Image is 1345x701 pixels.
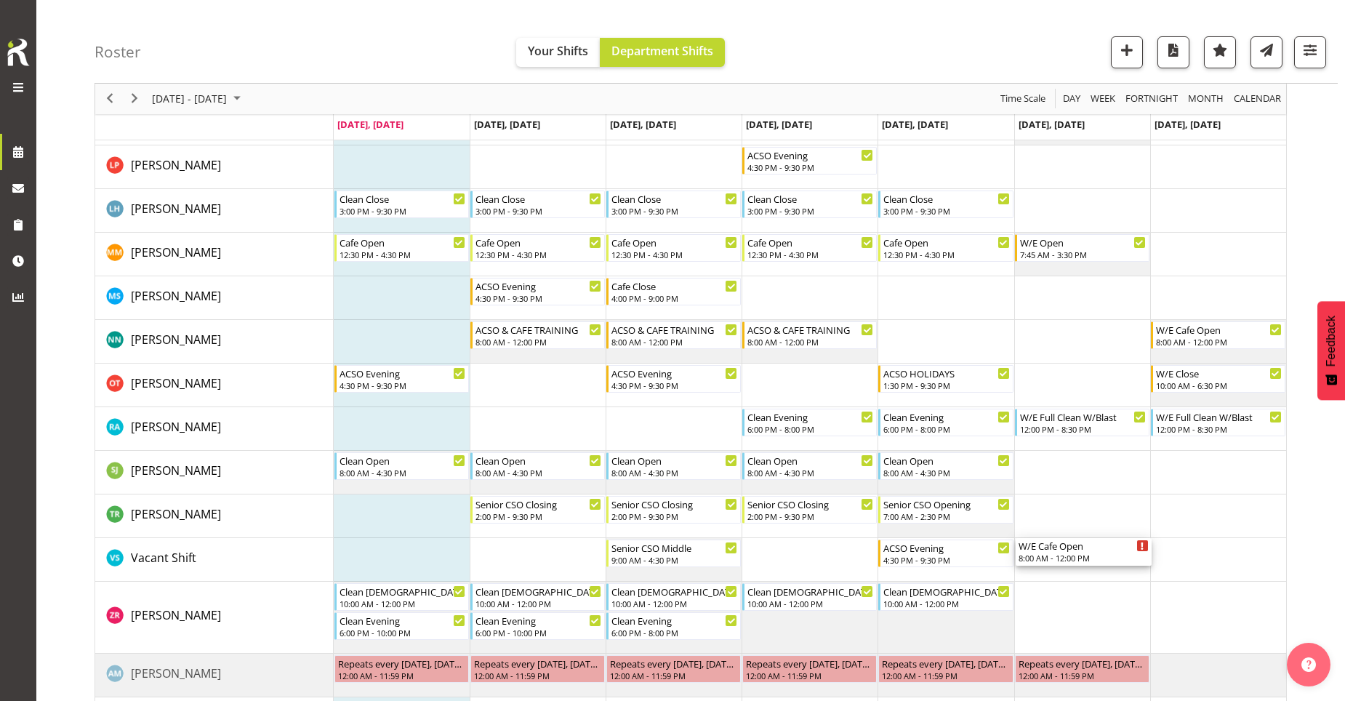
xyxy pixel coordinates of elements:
button: Previous [100,90,120,108]
span: [DATE], [DATE] [882,118,948,131]
span: [DATE], [DATE] [1155,118,1221,131]
span: [PERSON_NAME] [131,332,221,348]
span: Feedback [1325,316,1338,366]
td: Zain Robinson resource [95,582,334,654]
div: No Staff Member"s event - W/E Cafe Open Begin From Saturday, September 27, 2025 at 8:00:00 AM GMT... [1016,538,1152,566]
a: [PERSON_NAME] [131,665,221,682]
span: [PERSON_NAME] [131,157,221,173]
a: [PERSON_NAME] [131,462,221,479]
button: Filter Shifts [1294,36,1326,68]
td: Maddison Mason-Pine resource [95,233,334,276]
a: [PERSON_NAME] [131,606,221,624]
span: [PERSON_NAME] [131,244,221,260]
td: Vacant Shift resource [95,538,334,582]
td: Lynley Hamlin resource [95,189,334,233]
button: Fortnight [1123,90,1181,108]
button: Feedback - Show survey [1317,301,1345,400]
a: [PERSON_NAME] [131,331,221,348]
a: [PERSON_NAME] [131,505,221,523]
div: 8:00 AM - 12:00 PM [1019,552,1149,564]
button: Your Shifts [516,38,600,67]
button: Download a PDF of the roster according to the set date range. [1157,36,1189,68]
span: [PERSON_NAME] [131,288,221,304]
td: Nina Nakano-Broers resource [95,320,334,364]
button: Highlight an important date within the roster. [1204,36,1236,68]
span: [DATE], [DATE] [337,118,403,131]
span: [DATE], [DATE] [746,118,812,131]
button: Add a new shift [1111,36,1143,68]
span: [PERSON_NAME] [131,506,221,522]
span: [PERSON_NAME] [131,607,221,623]
button: Send a list of all shifts for the selected filtered period to all rostered employees. [1250,36,1282,68]
span: Day [1061,90,1082,108]
img: help-xxl-2.png [1301,657,1316,672]
span: Department Shifts [611,43,713,59]
a: [PERSON_NAME] [131,244,221,261]
span: calendar [1232,90,1282,108]
span: [DATE] - [DATE] [150,90,228,108]
button: Timeline Week [1088,90,1118,108]
span: [DATE], [DATE] [610,118,676,131]
button: Timeline Day [1061,90,1083,108]
button: Department Shifts [600,38,725,67]
span: [PERSON_NAME] [131,419,221,435]
span: Your Shifts [528,43,588,59]
td: Olivia Thompson resource [95,364,334,407]
span: [PERSON_NAME] [131,201,221,217]
div: previous period [97,84,122,114]
td: Rey Arnuco resource [95,407,334,451]
a: [PERSON_NAME] [131,156,221,174]
div: September 22 - 28, 2025 [147,84,249,114]
span: Month [1187,90,1225,108]
td: Maddison Schultz resource [95,276,334,320]
td: Luca Pudda resource [95,145,334,189]
a: Vacant Shift [131,549,196,566]
button: September 2025 [150,90,247,108]
button: Next [125,90,145,108]
h4: Roster [95,44,141,60]
span: [DATE], [DATE] [1019,118,1085,131]
span: Vacant Shift [131,550,196,566]
td: Samara Johnston resource [95,451,334,494]
td: Andreea Muicaru resource [95,654,334,697]
a: [PERSON_NAME] [131,374,221,392]
img: Rosterit icon logo [4,36,33,68]
button: Time Scale [998,90,1048,108]
span: Fortnight [1124,90,1179,108]
div: next period [122,84,147,114]
span: Week [1089,90,1117,108]
span: Time Scale [999,90,1047,108]
button: Timeline Month [1186,90,1226,108]
div: W/E Cafe Open [1019,538,1149,553]
button: Month [1232,90,1284,108]
span: [PERSON_NAME] [131,665,221,681]
a: [PERSON_NAME] [131,418,221,436]
span: [PERSON_NAME] [131,375,221,391]
a: [PERSON_NAME] [131,287,221,305]
span: [PERSON_NAME] [131,462,221,478]
td: Tayla Roderick-Turnbull resource [95,494,334,538]
a: [PERSON_NAME] [131,200,221,217]
span: [DATE], [DATE] [474,118,540,131]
